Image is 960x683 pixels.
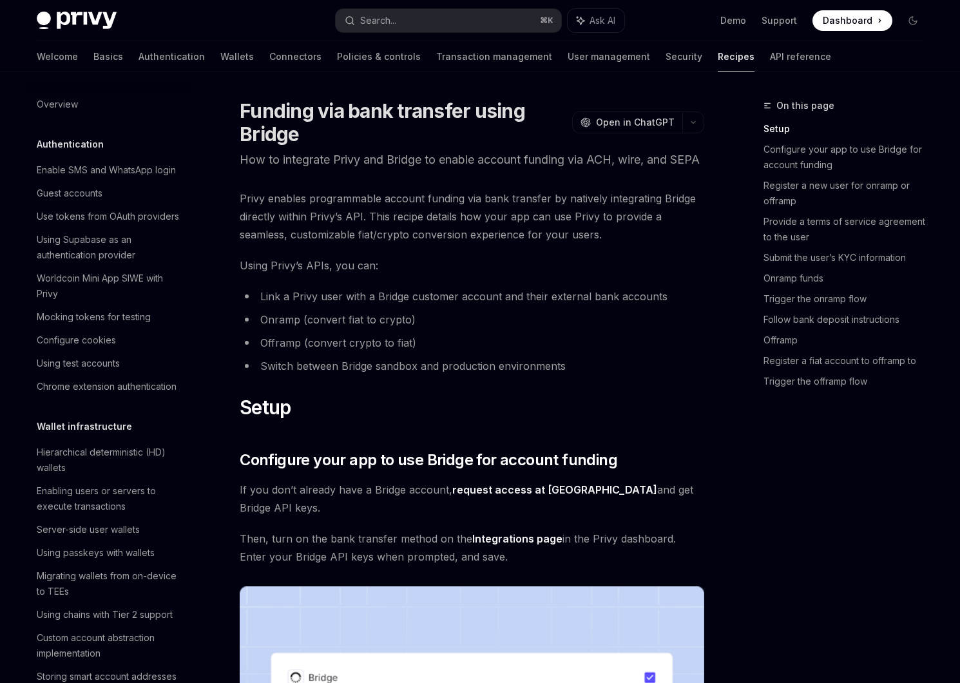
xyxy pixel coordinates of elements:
[240,357,704,375] li: Switch between Bridge sandbox and production environments
[37,607,173,622] div: Using chains with Tier 2 support
[26,352,191,375] a: Using test accounts
[720,14,746,27] a: Demo
[37,232,184,263] div: Using Supabase as an authentication provider
[37,379,177,394] div: Chrome extension authentication
[93,41,123,72] a: Basics
[337,41,421,72] a: Policies & controls
[240,530,704,566] span: Then, turn on the bank transfer method on the in the Privy dashboard. Enter your Bridge API keys ...
[37,445,184,476] div: Hierarchical deterministic (HD) wallets
[763,351,934,371] a: Register a fiat account to offramp to
[568,41,650,72] a: User management
[37,41,78,72] a: Welcome
[26,182,191,205] a: Guest accounts
[139,41,205,72] a: Authentication
[763,309,934,330] a: Follow bank deposit instructions
[763,371,934,392] a: Trigger the offramp flow
[37,97,78,112] div: Overview
[240,151,704,169] p: How to integrate Privy and Bridge to enable account funding via ACH, wire, and SEPA
[26,375,191,398] a: Chrome extension authentication
[269,41,322,72] a: Connectors
[37,162,176,178] div: Enable SMS and WhatsApp login
[37,419,132,434] h5: Wallet infrastructure
[240,481,704,517] span: If you don’t already have a Bridge account, and get Bridge API keys.
[596,116,675,129] span: Open in ChatGPT
[26,267,191,305] a: Worldcoin Mini App SIWE with Privy
[37,356,120,371] div: Using test accounts
[666,41,702,72] a: Security
[37,332,116,348] div: Configure cookies
[26,479,191,518] a: Enabling users or servers to execute transactions
[26,603,191,626] a: Using chains with Tier 2 support
[37,483,184,514] div: Enabling users or servers to execute transactions
[763,247,934,268] a: Submit the user’s KYC information
[240,99,567,146] h1: Funding via bank transfer using Bridge
[220,41,254,72] a: Wallets
[26,564,191,603] a: Migrating wallets from on-device to TEEs
[37,209,179,224] div: Use tokens from OAuth providers
[240,396,291,419] span: Setup
[770,41,831,72] a: API reference
[763,119,934,139] a: Setup
[37,522,140,537] div: Server-side user wallets
[590,14,615,27] span: Ask AI
[240,450,617,470] span: Configure your app to use Bridge for account funding
[26,93,191,116] a: Overview
[37,568,184,599] div: Migrating wallets from on-device to TEEs
[26,228,191,267] a: Using Supabase as an authentication provider
[26,305,191,329] a: Mocking tokens for testing
[26,205,191,228] a: Use tokens from OAuth providers
[26,329,191,352] a: Configure cookies
[763,139,934,175] a: Configure your app to use Bridge for account funding
[776,98,834,113] span: On this page
[37,186,102,201] div: Guest accounts
[240,287,704,305] li: Link a Privy user with a Bridge customer account and their external bank accounts
[763,268,934,289] a: Onramp funds
[240,334,704,352] li: Offramp (convert crypto to fiat)
[37,12,117,30] img: dark logo
[572,111,682,133] button: Open in ChatGPT
[240,311,704,329] li: Onramp (convert fiat to crypto)
[360,13,396,28] div: Search...
[823,14,872,27] span: Dashboard
[37,630,184,661] div: Custom account abstraction implementation
[763,175,934,211] a: Register a new user for onramp or offramp
[26,441,191,479] a: Hierarchical deterministic (HD) wallets
[26,541,191,564] a: Using passkeys with wallets
[763,211,934,247] a: Provide a terms of service agreement to the user
[540,15,553,26] span: ⌘ K
[718,41,754,72] a: Recipes
[763,289,934,309] a: Trigger the onramp flow
[26,626,191,665] a: Custom account abstraction implementation
[37,271,184,302] div: Worldcoin Mini App SIWE with Privy
[37,309,151,325] div: Mocking tokens for testing
[37,137,104,152] h5: Authentication
[37,545,155,561] div: Using passkeys with wallets
[240,256,704,274] span: Using Privy’s APIs, you can:
[26,518,191,541] a: Server-side user wallets
[336,9,561,32] button: Search...⌘K
[240,189,704,244] span: Privy enables programmable account funding via bank transfer by natively integrating Bridge direc...
[26,159,191,182] a: Enable SMS and WhatsApp login
[568,9,624,32] button: Ask AI
[763,330,934,351] a: Offramp
[452,483,657,497] a: request access at [GEOGRAPHIC_DATA]
[436,41,552,72] a: Transaction management
[472,532,562,546] a: Integrations page
[903,10,923,31] button: Toggle dark mode
[762,14,797,27] a: Support
[812,10,892,31] a: Dashboard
